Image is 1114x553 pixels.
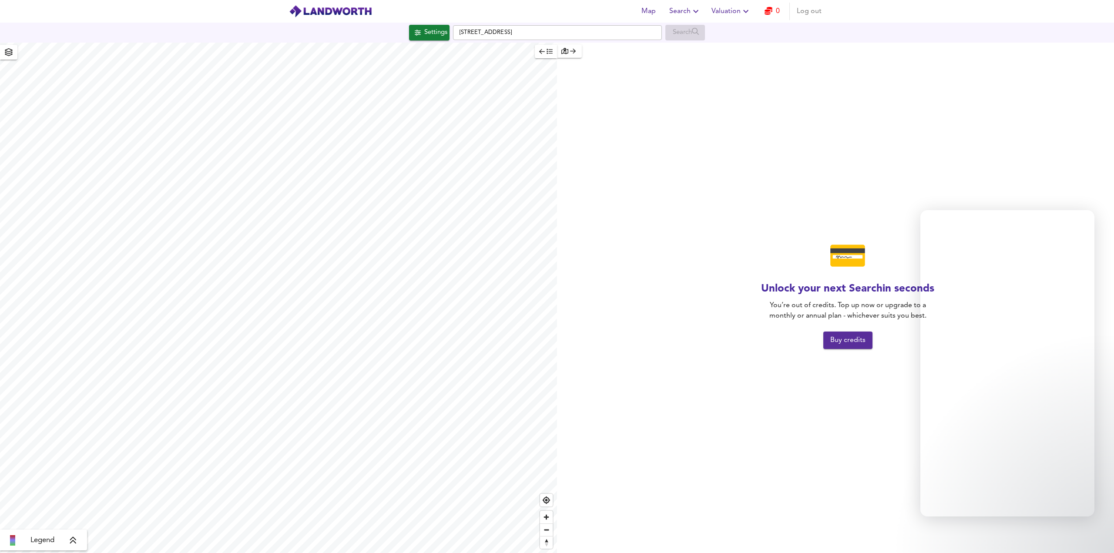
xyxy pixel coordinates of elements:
span: Search [669,5,701,17]
div: Click to configure Search Settings [409,25,450,40]
div: Settings [424,27,447,38]
span: Legend [30,535,54,546]
span: Zoom out [540,524,553,536]
button: Reset bearing to north [540,536,553,549]
button: Valuation [708,3,755,20]
button: Settings [409,25,450,40]
h5: Unlock your next Search in seconds [761,282,934,296]
span: Map [638,5,659,17]
iframe: Intercom live chat [1074,523,1094,544]
button: Find my location [540,494,553,506]
div: Enable a Source before running a Search [665,25,705,40]
button: Buy credits [823,332,872,349]
span: Reset bearing to north [540,536,553,549]
span: Valuation [711,5,751,17]
button: Log out [793,3,825,20]
button: Map [634,3,662,20]
img: logo [289,5,372,18]
iframe: Intercom live chat [920,210,1094,516]
h1: 💳 [828,240,867,277]
a: 0 [765,5,780,17]
button: Search [666,3,705,20]
input: Enter a location... [453,25,662,40]
button: 0 [758,3,786,20]
span: Log out [797,5,822,17]
button: Zoom out [540,523,553,536]
span: Buy credits [830,334,866,346]
p: You’re out of credits. Top up now or upgrade to a monthly or annual plan - whichever suits you best. [756,300,939,321]
button: Zoom in [540,511,553,523]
